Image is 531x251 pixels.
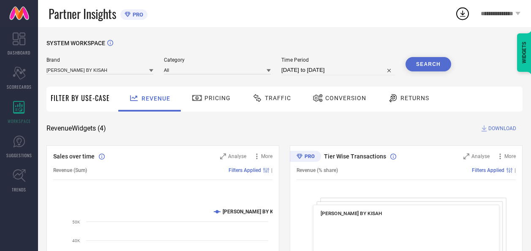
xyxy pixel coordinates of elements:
[72,238,80,243] text: 40K
[325,95,366,101] span: Conversion
[12,186,26,193] span: TRENDS
[229,167,261,173] span: Filters Applied
[204,95,231,101] span: Pricing
[220,153,226,159] svg: Zoom
[142,95,170,102] span: Revenue
[515,167,516,173] span: |
[271,167,272,173] span: |
[223,209,285,215] text: [PERSON_NAME] BY KISAH
[472,167,504,173] span: Filters Applied
[261,153,272,159] span: More
[46,57,153,63] span: Brand
[72,220,80,224] text: 50K
[281,65,395,75] input: Select time period
[7,84,32,90] span: SCORECARDS
[471,153,490,159] span: Analyse
[53,167,87,173] span: Revenue (Sum)
[131,11,143,18] span: PRO
[321,210,382,216] span: [PERSON_NAME] BY KISAH
[297,167,338,173] span: Revenue (% share)
[290,151,321,164] div: Premium
[455,6,470,21] div: Open download list
[164,57,271,63] span: Category
[8,49,30,56] span: DASHBOARD
[51,93,110,103] span: Filter By Use-Case
[46,124,106,133] span: Revenue Widgets ( 4 )
[6,152,32,158] span: SUGGESTIONS
[504,153,516,159] span: More
[463,153,469,159] svg: Zoom
[324,153,386,160] span: Tier Wise Transactions
[265,95,291,101] span: Traffic
[406,57,451,71] button: Search
[488,124,516,133] span: DOWNLOAD
[228,153,246,159] span: Analyse
[400,95,429,101] span: Returns
[49,5,116,22] span: Partner Insights
[281,57,395,63] span: Time Period
[53,153,95,160] span: Sales over time
[46,40,105,46] span: SYSTEM WORKSPACE
[8,118,31,124] span: WORKSPACE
